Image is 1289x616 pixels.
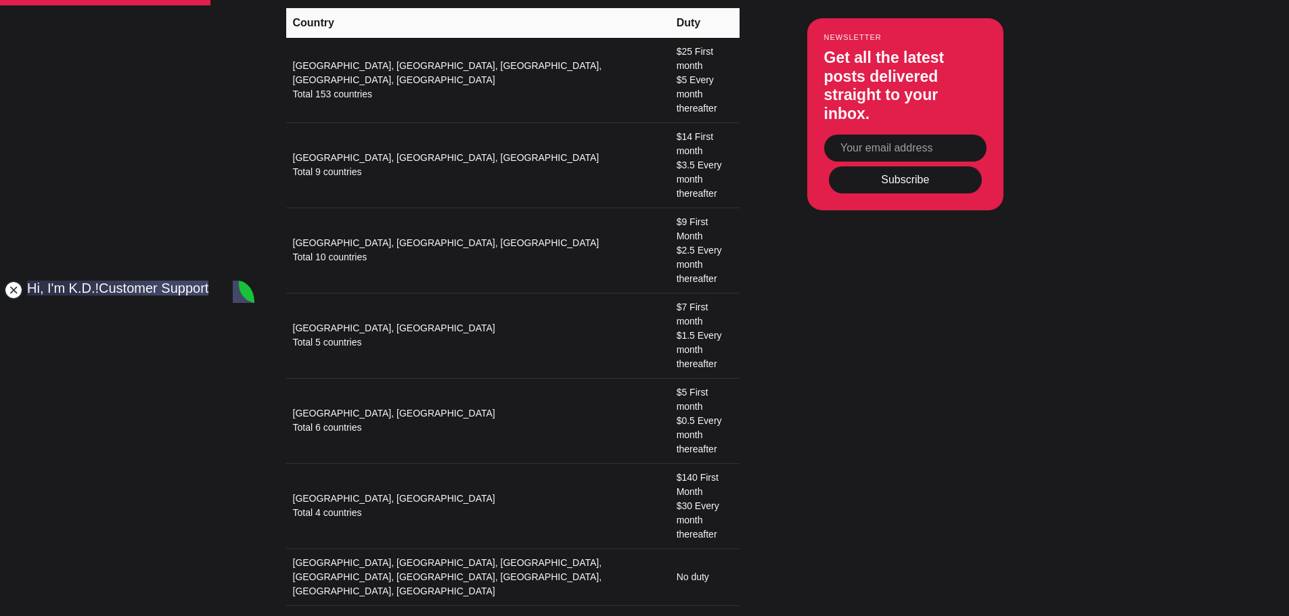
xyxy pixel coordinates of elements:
td: [GEOGRAPHIC_DATA], [GEOGRAPHIC_DATA] Total 4 countries [286,463,669,548]
td: $25 First month $5 Every month thereafter [669,38,740,123]
button: Subscribe [829,166,982,193]
td: [GEOGRAPHIC_DATA], [GEOGRAPHIC_DATA], [GEOGRAPHIC_DATA], [GEOGRAPHIC_DATA], [GEOGRAPHIC_DATA] Tot... [286,38,669,123]
td: [GEOGRAPHIC_DATA], [GEOGRAPHIC_DATA] Total 5 countries [286,293,669,378]
th: Duty [669,8,740,38]
td: $140 First Month $30 Every month thereafter [669,463,740,548]
td: $7 First month $1.5 Every month thereafter [669,293,740,378]
td: No duty [669,548,740,605]
h3: Get all the latest posts delivered straight to your inbox. [824,49,987,123]
input: Your email address [824,135,987,162]
small: Newsletter [824,33,987,41]
td: $5 First month $0.5 Every month thereafter [669,378,740,463]
td: [GEOGRAPHIC_DATA], [GEOGRAPHIC_DATA] Total 6 countries [286,378,669,463]
td: [GEOGRAPHIC_DATA], [GEOGRAPHIC_DATA], [GEOGRAPHIC_DATA], [GEOGRAPHIC_DATA], [GEOGRAPHIC_DATA], [G... [286,548,669,605]
td: $14 First month $3.5 Every month thereafter [669,122,740,208]
td: $9 First Month $2.5 Every month thereafter [669,208,740,293]
td: [GEOGRAPHIC_DATA], [GEOGRAPHIC_DATA], [GEOGRAPHIC_DATA] Total 9 countries [286,122,669,208]
th: Country [286,8,669,38]
td: [GEOGRAPHIC_DATA], [GEOGRAPHIC_DATA], [GEOGRAPHIC_DATA] Total 10 countries [286,208,669,293]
